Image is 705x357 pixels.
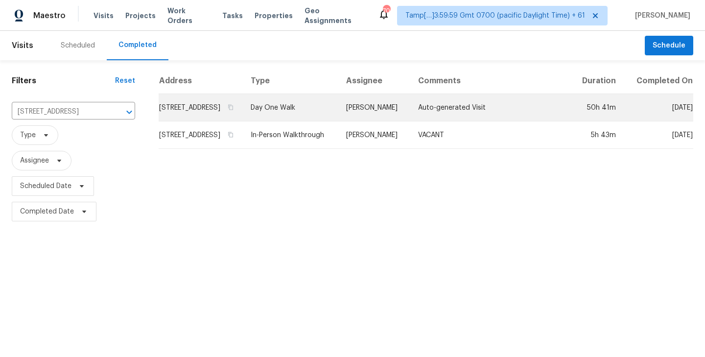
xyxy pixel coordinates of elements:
[243,121,338,149] td: In-Person Walkthrough
[33,11,66,21] span: Maestro
[338,94,410,121] td: [PERSON_NAME]
[383,6,390,16] div: 701
[222,12,243,19] span: Tasks
[405,11,585,21] span: Tamp[…]3:59:59 Gmt 0700 (pacific Daylight Time) + 61
[20,181,71,191] span: Scheduled Date
[255,11,293,21] span: Properties
[94,11,114,21] span: Visits
[571,121,624,149] td: 5h 43m
[226,103,235,112] button: Copy Address
[125,11,156,21] span: Projects
[571,68,624,94] th: Duration
[410,68,571,94] th: Comments
[624,94,693,121] td: [DATE]
[115,76,135,86] div: Reset
[167,6,211,25] span: Work Orders
[631,11,690,21] span: [PERSON_NAME]
[122,105,136,119] button: Open
[12,35,33,56] span: Visits
[338,121,410,149] td: [PERSON_NAME]
[624,68,693,94] th: Completed On
[20,156,49,166] span: Assignee
[159,68,243,94] th: Address
[243,68,338,94] th: Type
[624,121,693,149] td: [DATE]
[118,40,157,50] div: Completed
[645,36,693,56] button: Schedule
[338,68,410,94] th: Assignee
[410,94,571,121] td: Auto-generated Visit
[12,76,115,86] h1: Filters
[653,40,685,52] span: Schedule
[20,207,74,216] span: Completed Date
[20,130,36,140] span: Type
[305,6,366,25] span: Geo Assignments
[12,104,108,119] input: Search for an address...
[410,121,571,149] td: VACANT
[61,41,95,50] div: Scheduled
[159,121,243,149] td: [STREET_ADDRESS]
[571,94,624,121] td: 50h 41m
[159,94,243,121] td: [STREET_ADDRESS]
[226,130,235,139] button: Copy Address
[243,94,338,121] td: Day One Walk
